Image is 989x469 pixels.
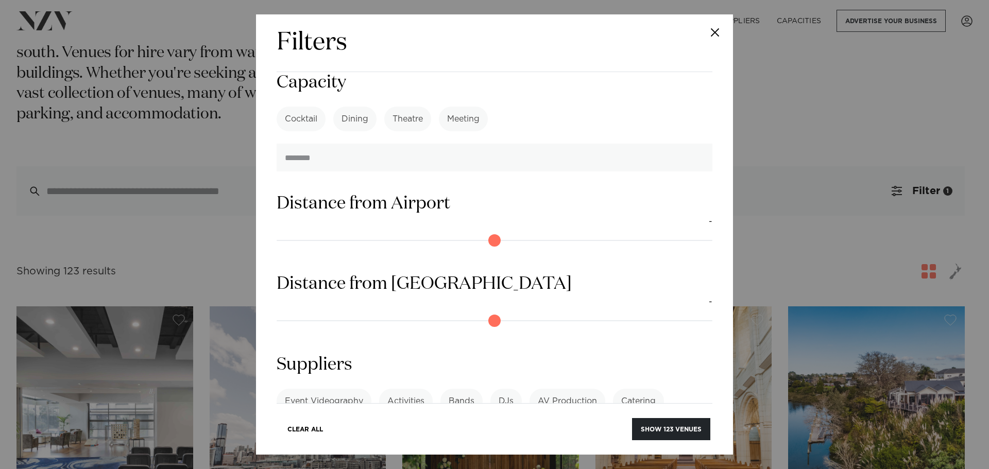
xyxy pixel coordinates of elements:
h3: Distance from Airport [277,192,712,215]
button: Show 123 venues [632,418,710,440]
output: - [709,215,712,228]
button: Clear All [279,418,332,440]
label: Catering [613,389,664,413]
label: Cocktail [277,107,326,131]
label: DJs [490,389,522,413]
output: - [709,296,712,308]
h3: Distance from [GEOGRAPHIC_DATA] [277,272,712,296]
label: Theatre [384,107,431,131]
button: Close [697,14,733,50]
h3: Capacity [277,71,712,94]
label: Bands [440,389,483,413]
label: Activities [379,389,433,413]
label: Event Videography [277,389,371,413]
h2: Filters [277,27,347,59]
label: Meeting [439,107,488,131]
label: Dining [333,107,377,131]
label: AV Production [530,389,605,413]
h3: Suppliers [277,353,712,376]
